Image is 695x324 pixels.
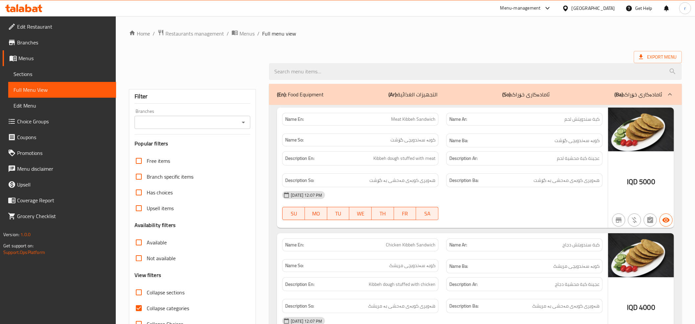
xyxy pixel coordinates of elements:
a: Restaurants management [158,29,224,38]
p: ئامادەکاری خۆراک [502,90,550,98]
h3: View filters [135,271,161,279]
strong: Name Ar: [449,116,467,123]
span: عجينة كبة محشية دجاج [555,280,600,288]
span: Upsell items [147,204,174,212]
li: / [257,30,260,37]
button: TH [372,207,394,220]
span: Kibbeh dough stuffed with meat [373,154,435,162]
span: r [684,5,686,12]
span: عجينة كبة محشية لحم [557,154,600,162]
img: %D9%83%D8%A8%D8%A9_%D8%B3%D9%86%D8%AF%D9%88%D9%8A%D8%B4_%D8%AF%D8%AC%D8%A7%D8%AC63895003704521748... [608,233,674,277]
span: Collapse categories [147,304,189,312]
span: TU [330,209,347,218]
span: Menus [18,54,111,62]
span: Sections [13,70,111,78]
span: Available [147,238,167,246]
h3: Popular filters [135,140,250,147]
li: / [153,30,155,37]
strong: Name So: [285,137,304,143]
b: (So): [502,89,511,99]
button: WE [349,207,372,220]
a: Home [129,30,150,37]
span: Export Menu [634,51,682,63]
span: Branch specific items [147,173,193,181]
span: Menus [239,30,255,37]
strong: Description Ba: [449,302,479,310]
span: Full menu view [262,30,296,37]
span: کوبە سەندویچی گۆشت [555,137,600,145]
li: / [227,30,229,37]
span: هەویری کوبەی مەحشی بە گۆشت [534,176,600,185]
span: کوبە سەندویچی مریشک [553,262,600,270]
button: Purchased item [628,213,641,227]
span: WE [352,209,369,218]
h3: Availability filters [135,221,176,229]
div: (En): Food Equipment(Ar):التجهيزات الغذائية(So):ئامادەکاری خۆراک(Ba):ئامادەکاری خۆراک [269,84,682,105]
img: %D9%83%D8%A8%D8%A9_%D8%B3%D9%86%D8%AF%D9%88%D9%8A%D8%B4_%D9%84%D8%AD%D9%85638950036927058903.jpg [608,108,674,151]
strong: Name Ba: [449,137,468,145]
a: Edit Menu [8,98,116,113]
div: [GEOGRAPHIC_DATA] [572,5,615,12]
strong: Description En: [285,280,314,288]
strong: Name Ba: [449,262,468,270]
a: Menus [3,50,116,66]
b: (Ar): [388,89,397,99]
a: Edit Restaurant [3,19,116,35]
span: TH [374,209,391,218]
span: هەویری کوبەی مەحشی بە گۆشت [369,176,435,185]
strong: Description Ba: [449,176,479,185]
a: Sections [8,66,116,82]
span: Version: [3,230,19,239]
span: Not available [147,254,176,262]
strong: Name So: [285,262,304,269]
strong: Description Ar: [449,280,478,288]
span: هەویری کوبەی مەحشی بە مریشک [368,302,435,310]
b: (En): [277,89,286,99]
span: کوبە سەندویچی گۆشت [390,137,435,143]
span: کوبە سەندویچی مریشک [389,262,435,269]
span: Branches [17,38,111,46]
button: MO [305,207,327,220]
span: Coverage Report [17,196,111,204]
span: Grocery Checklist [17,212,111,220]
span: Kibbeh dough stuffed with chicken [369,280,435,288]
strong: Description En: [285,154,314,162]
nav: breadcrumb [129,29,682,38]
a: Menus [232,29,255,38]
span: IQD [627,175,638,188]
button: Open [239,118,248,127]
span: هەویری کوبەی مەحشی بە مریشک [532,302,600,310]
div: Filter [135,89,250,104]
span: Restaurants management [165,30,224,37]
button: Not branch specific item [612,213,625,227]
span: كبة سندويتش دجاج [562,241,600,248]
button: SA [416,207,438,220]
span: Promotions [17,149,111,157]
button: TU [327,207,350,220]
a: Support.OpsPlatform [3,248,45,257]
strong: Description So: [285,302,314,310]
span: كبة سندويتش لحم [564,116,600,123]
a: Choice Groups [3,113,116,129]
strong: Name Ar: [449,241,467,248]
a: Menu disclaimer [3,161,116,177]
span: Meat Kibbeh Sandwich [391,116,435,123]
a: Branches [3,35,116,50]
span: IQD [627,301,638,314]
span: Chicken Kibbeh Sandwich [386,241,435,248]
a: Coupons [3,129,116,145]
p: ئامادەکاری خۆراک [614,90,662,98]
button: Not has choices [644,213,657,227]
p: التجهيزات الغذائية [388,90,437,98]
span: FR [397,209,414,218]
a: Promotions [3,145,116,161]
span: MO [308,209,325,218]
div: Menu-management [500,4,541,12]
span: SA [419,209,436,218]
span: Has choices [147,188,173,196]
input: search [269,63,682,80]
span: SU [285,209,302,218]
span: Free items [147,157,170,165]
span: Edit Restaurant [17,23,111,31]
a: Upsell [3,177,116,192]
